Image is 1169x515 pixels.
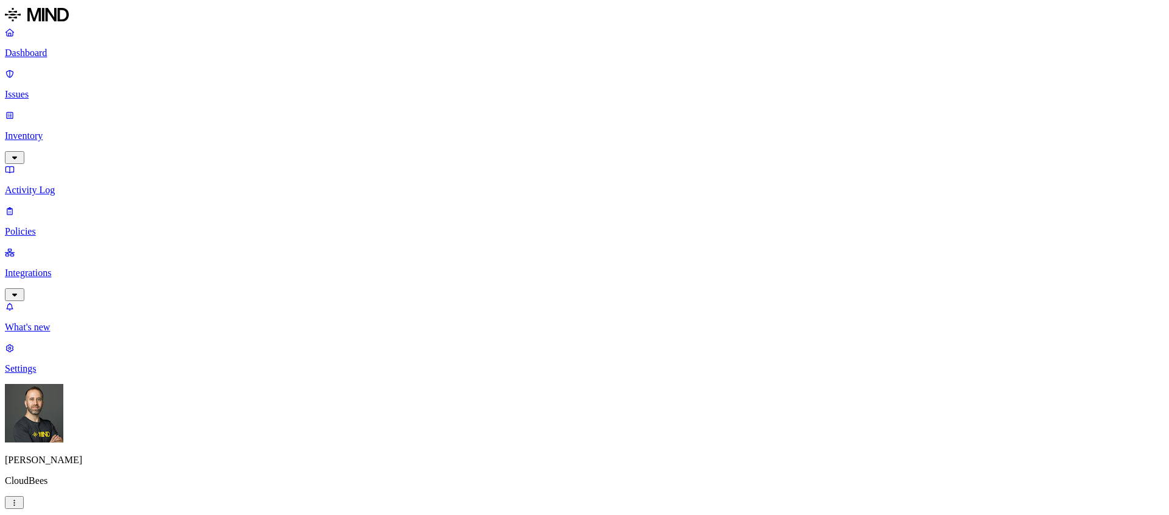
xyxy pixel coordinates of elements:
a: MIND [5,5,1164,27]
a: Issues [5,68,1164,100]
a: Dashboard [5,27,1164,59]
p: Dashboard [5,48,1164,59]
p: Issues [5,89,1164,100]
img: Tom Mayblum [5,384,63,442]
a: Integrations [5,247,1164,299]
p: Inventory [5,130,1164,141]
p: Integrations [5,268,1164,279]
p: Settings [5,363,1164,374]
a: Settings [5,343,1164,374]
p: What's new [5,322,1164,333]
p: CloudBees [5,475,1164,486]
a: What's new [5,301,1164,333]
p: Policies [5,226,1164,237]
p: Activity Log [5,185,1164,196]
a: Policies [5,205,1164,237]
a: Activity Log [5,164,1164,196]
img: MIND [5,5,69,24]
a: Inventory [5,110,1164,162]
